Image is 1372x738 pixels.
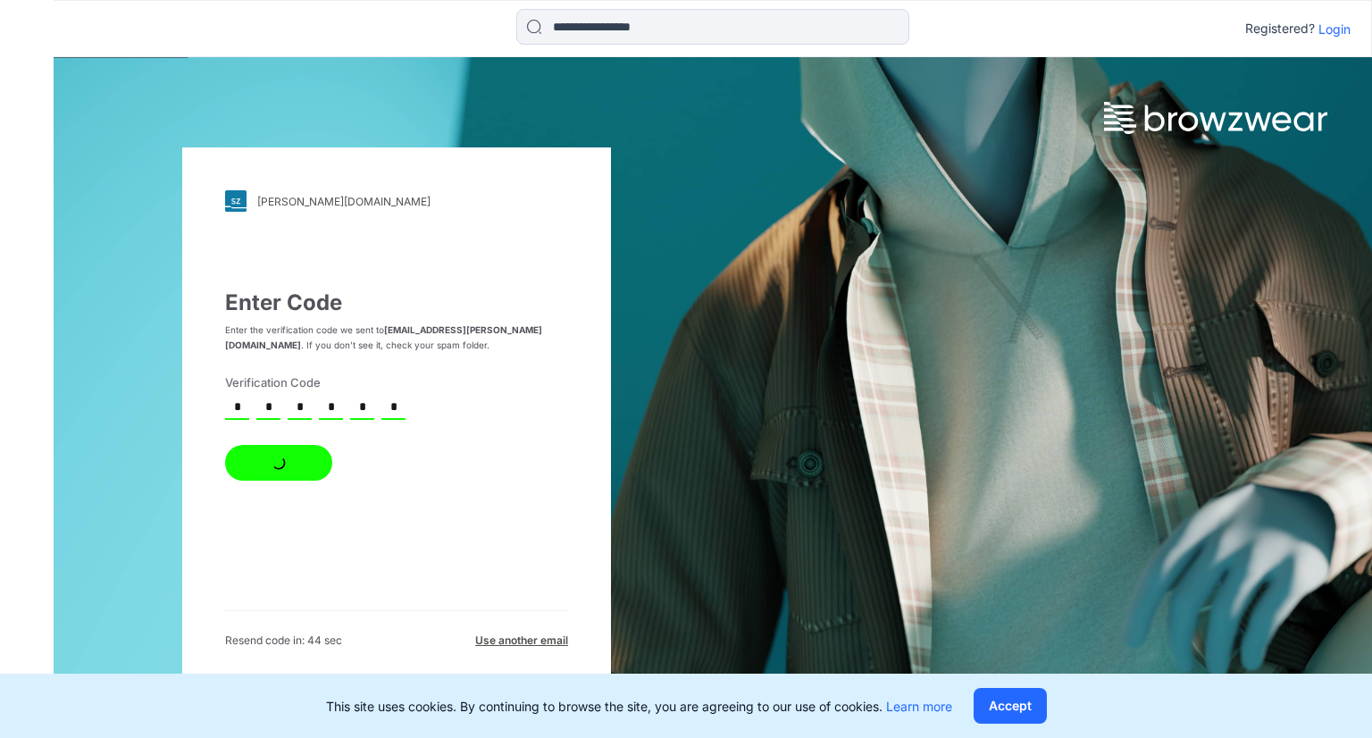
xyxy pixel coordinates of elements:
[225,190,568,212] a: [PERSON_NAME][DOMAIN_NAME]
[1104,102,1327,134] img: browzwear-logo.73288ffb.svg
[225,323,568,353] p: Enter the verification code we sent to . If you don’t see it, check your spam folder.
[475,633,568,649] div: Use another email
[225,190,247,212] img: svg+xml;base64,PHN2ZyB3aWR0aD0iMjgiIGhlaWdodD0iMjgiIHZpZXdCb3g9IjAgMCAyOCAyOCIgZmlsbD0ibm9uZSIgeG...
[974,688,1047,724] button: Accept
[1318,20,1351,38] p: Login
[1245,18,1315,39] p: Registered?
[326,697,952,716] p: This site uses cookies. By continuing to browse the site, you are agreeing to our use of cookies.
[225,290,568,315] h3: Enter Code
[886,699,952,714] a: Learn more
[225,374,557,392] label: Verification Code
[225,633,342,649] div: Resend code in:
[225,324,542,350] strong: [EMAIL_ADDRESS][PERSON_NAME][DOMAIN_NAME]
[307,633,342,647] span: 44 sec
[257,195,431,208] div: [PERSON_NAME][DOMAIN_NAME]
